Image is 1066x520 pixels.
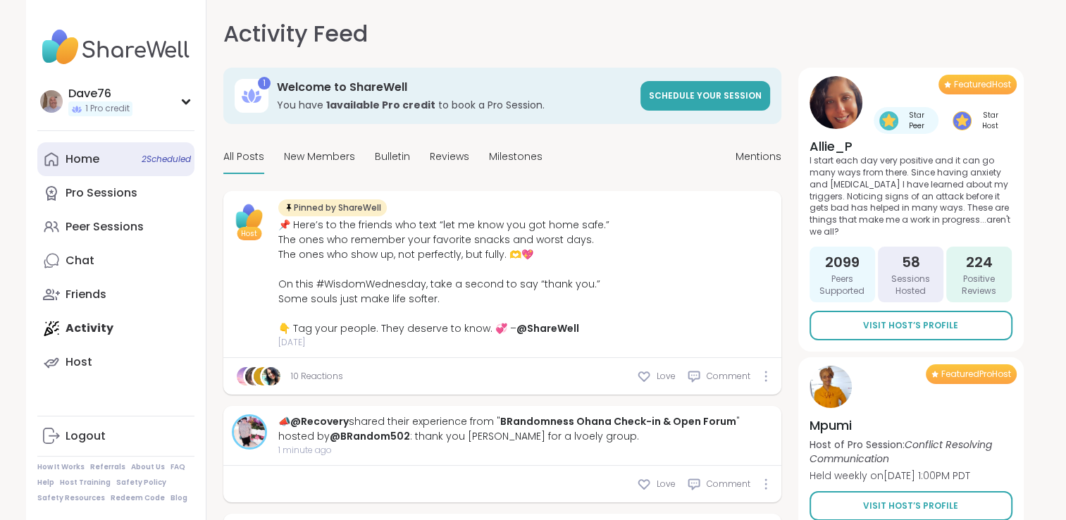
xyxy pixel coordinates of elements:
div: Pro Sessions [66,185,137,201]
img: Star Peer [879,111,898,130]
span: Positive Reviews [952,273,1006,297]
img: CharIotte [237,367,255,385]
a: Help [37,478,54,488]
a: Pro Sessions [37,176,194,210]
img: ShareWell [232,199,267,235]
span: Bulletin [375,149,410,164]
img: Dave76 [40,90,63,113]
img: Mpumi [810,366,852,408]
a: About Us [131,462,165,472]
span: Comment [707,370,750,383]
a: Referrals [90,462,125,472]
span: New Members [284,149,355,164]
a: Safety Resources [37,493,105,503]
div: Chat [66,253,94,268]
h4: Allie_P [810,137,1012,155]
span: Featured Pro Host [941,369,1011,380]
div: Host [66,354,92,370]
span: 2099 [825,252,860,272]
i: Conflict Resolving Communication [810,438,992,466]
span: Love [657,370,676,383]
div: Friends [66,287,106,302]
a: Visit Host’s Profile [810,311,1012,340]
span: Love [657,478,676,490]
b: 1 available Pro credit [326,98,435,112]
span: R [259,367,266,385]
span: 224 [966,252,993,272]
a: How It Works [37,462,85,472]
img: Sha777 [262,367,280,385]
span: Mentions [736,149,781,164]
h1: Activity Feed [223,17,368,51]
a: @BRandom502 [330,429,410,443]
a: Blog [171,493,187,503]
span: All Posts [223,149,264,164]
a: 10 Reactions [291,370,343,383]
span: 1 Pro credit [85,103,130,115]
a: Home2Scheduled [37,142,194,176]
a: BRandomness Ohana Check-in & Open Forum [500,414,736,428]
a: Chat [37,244,194,278]
img: ShareWell Nav Logo [37,23,194,72]
span: 2 Scheduled [142,154,191,165]
a: Friends [37,278,194,311]
span: Host [241,228,257,239]
img: Recovery [234,416,265,447]
div: Home [66,151,99,167]
span: Comment [707,478,750,490]
p: Held weekly on [DATE] 1:00PM PDT [810,469,1012,483]
span: Sessions Hosted [884,273,938,297]
h3: You have to book a Pro Session. [277,98,632,112]
a: Schedule your session [640,81,770,111]
span: 58 [901,252,919,272]
span: Reviews [430,149,469,164]
div: Logout [66,428,106,444]
span: 1 minute ago [278,444,773,457]
p: Host of Pro Session: [810,438,1012,466]
div: 📣 shared their experience from " " hosted by : thank you [PERSON_NAME] for a lvoely group. [278,414,773,444]
a: Logout [37,419,194,453]
span: Schedule your session [649,89,762,101]
div: 📌 Here’s to the friends who text “let me know you got home safe.” The ones who remember your favo... [278,218,609,336]
span: Visit Host’s Profile [863,319,958,332]
span: Peers Supported [815,273,869,297]
span: Milestones [489,149,543,164]
div: 1 [258,77,271,89]
h3: Welcome to ShareWell [277,80,632,95]
div: Pinned by ShareWell [278,199,387,216]
a: Host [37,345,194,379]
div: Dave76 [68,86,132,101]
a: Recovery [232,414,267,450]
p: I start each day very positive and it can go many ways from there. Since having anxiety and [MEDI... [810,155,1012,238]
h4: Mpumi [810,416,1012,434]
img: Allie_P [810,76,862,129]
a: FAQ [171,462,185,472]
a: Host Training [60,478,111,488]
a: @ShareWell [516,321,579,335]
div: Peer Sessions [66,219,144,235]
span: Star Peer [901,110,933,131]
span: Featured Host [954,79,1011,90]
a: Safety Policy [116,478,166,488]
a: @Recovery [290,414,349,428]
a: Redeem Code [111,493,165,503]
img: laurarose [245,367,264,385]
img: Star Host [953,111,972,130]
span: [DATE] [278,336,609,349]
a: Peer Sessions [37,210,194,244]
span: Star Host [974,110,1007,131]
span: Visit Host’s Profile [863,500,958,512]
